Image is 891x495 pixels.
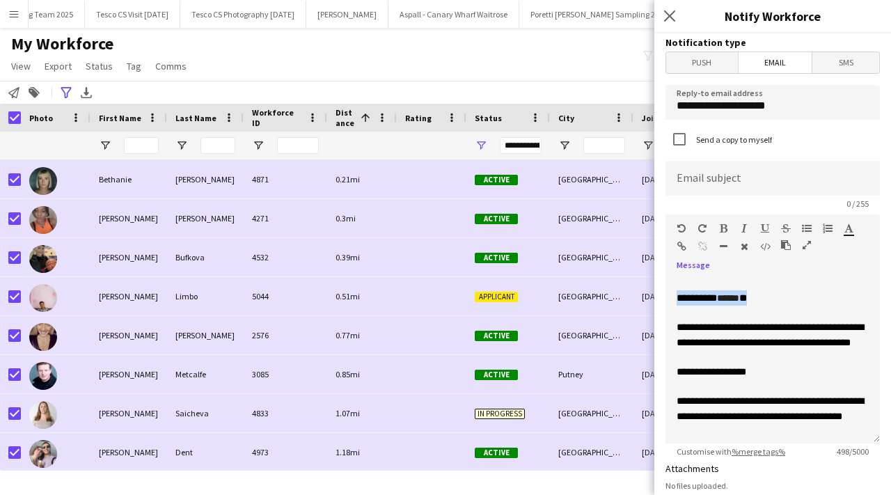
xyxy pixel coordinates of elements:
[550,433,633,471] div: [GEOGRAPHIC_DATA]
[633,394,717,432] div: [DATE]
[121,57,147,75] a: Tag
[80,57,118,75] a: Status
[665,36,880,49] h3: Notification type
[336,107,355,128] span: Distance
[475,139,487,152] button: Open Filter Menu
[633,199,717,237] div: [DATE]
[812,52,879,73] span: SMS
[150,57,192,75] a: Comms
[677,241,686,252] button: Insert Link
[99,139,111,152] button: Open Filter Menu
[167,316,244,354] div: [PERSON_NAME]
[739,52,812,73] span: Email
[90,355,167,393] div: [PERSON_NAME]
[90,160,167,198] div: Bethanie
[39,57,77,75] a: Export
[633,238,717,276] div: [DATE]
[475,409,525,419] span: In progress
[336,408,360,418] span: 1.07mi
[180,1,306,28] button: Tesco CS Photography [DATE]
[642,139,654,152] button: Open Filter Menu
[336,369,360,379] span: 0.85mi
[124,137,159,154] input: First Name Filter Input
[29,167,57,195] img: Bethanie Stokes
[665,480,880,491] div: No files uploaded.
[29,323,57,351] img: Katie Smith
[550,199,633,237] div: [GEOGRAPHIC_DATA]
[244,238,327,276] div: 4532
[90,277,167,315] div: [PERSON_NAME]
[90,433,167,471] div: [PERSON_NAME]
[739,223,749,234] button: Italic
[633,355,717,393] div: [DATE]
[167,238,244,276] div: Bufkova
[550,394,633,432] div: [GEOGRAPHIC_DATA]
[29,113,53,123] span: Photo
[6,57,36,75] a: View
[388,1,519,28] button: Aspall - Canary Wharf Waitrose
[550,160,633,198] div: [GEOGRAPHIC_DATA]
[475,448,518,458] span: Active
[336,291,360,301] span: 0.51mi
[739,241,749,252] button: Clear Formatting
[78,84,95,101] app-action-btn: Export XLSX
[167,433,244,471] div: Dent
[665,446,796,457] span: Customise with
[90,316,167,354] div: [PERSON_NAME]
[45,60,72,72] span: Export
[558,139,571,152] button: Open Filter Menu
[252,107,302,128] span: Workforce ID
[167,355,244,393] div: Metcalfe
[155,60,187,72] span: Comms
[29,440,57,468] img: Joseph Dent
[666,52,738,73] span: Push
[550,355,633,393] div: Putney
[127,60,141,72] span: Tag
[244,199,327,237] div: 4271
[167,277,244,315] div: Limbo
[826,446,880,457] span: 498 / 5000
[167,394,244,432] div: Saicheva
[475,113,502,123] span: Status
[633,160,717,198] div: [DATE]
[11,33,113,54] span: My Workforce
[85,1,180,28] button: Tesco CS Visit [DATE]
[760,223,770,234] button: Underline
[781,239,791,251] button: Paste as plain text
[167,160,244,198] div: [PERSON_NAME]
[633,433,717,471] div: [DATE]
[175,139,188,152] button: Open Filter Menu
[475,292,518,302] span: Applicant
[175,113,216,123] span: Last Name
[336,213,356,223] span: 0.3mi
[633,316,717,354] div: [DATE]
[844,223,853,234] button: Text Color
[29,245,57,273] img: Veronika Bufkova
[167,199,244,237] div: [PERSON_NAME]
[718,223,728,234] button: Bold
[336,330,360,340] span: 0.77mi
[802,223,812,234] button: Unordered List
[642,113,669,123] span: Joined
[336,447,360,457] span: 1.18mi
[475,253,518,263] span: Active
[336,252,360,262] span: 0.39mi
[405,113,432,123] span: Rating
[244,355,327,393] div: 3085
[835,198,880,209] span: 0 / 255
[654,7,891,25] h3: Notify Workforce
[718,241,728,252] button: Horizontal Line
[802,239,812,251] button: Fullscreen
[732,446,785,457] a: %merge tags%
[11,60,31,72] span: View
[823,223,833,234] button: Ordered List
[29,284,57,312] img: Ernielson Limbo
[693,134,772,145] label: Send a copy to myself
[58,84,74,101] app-action-btn: Advanced filters
[677,223,686,234] button: Undo
[252,139,265,152] button: Open Filter Menu
[29,401,57,429] img: Nina Saicheva
[781,223,791,234] button: Strikethrough
[29,206,57,234] img: Monique Bennett
[697,223,707,234] button: Redo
